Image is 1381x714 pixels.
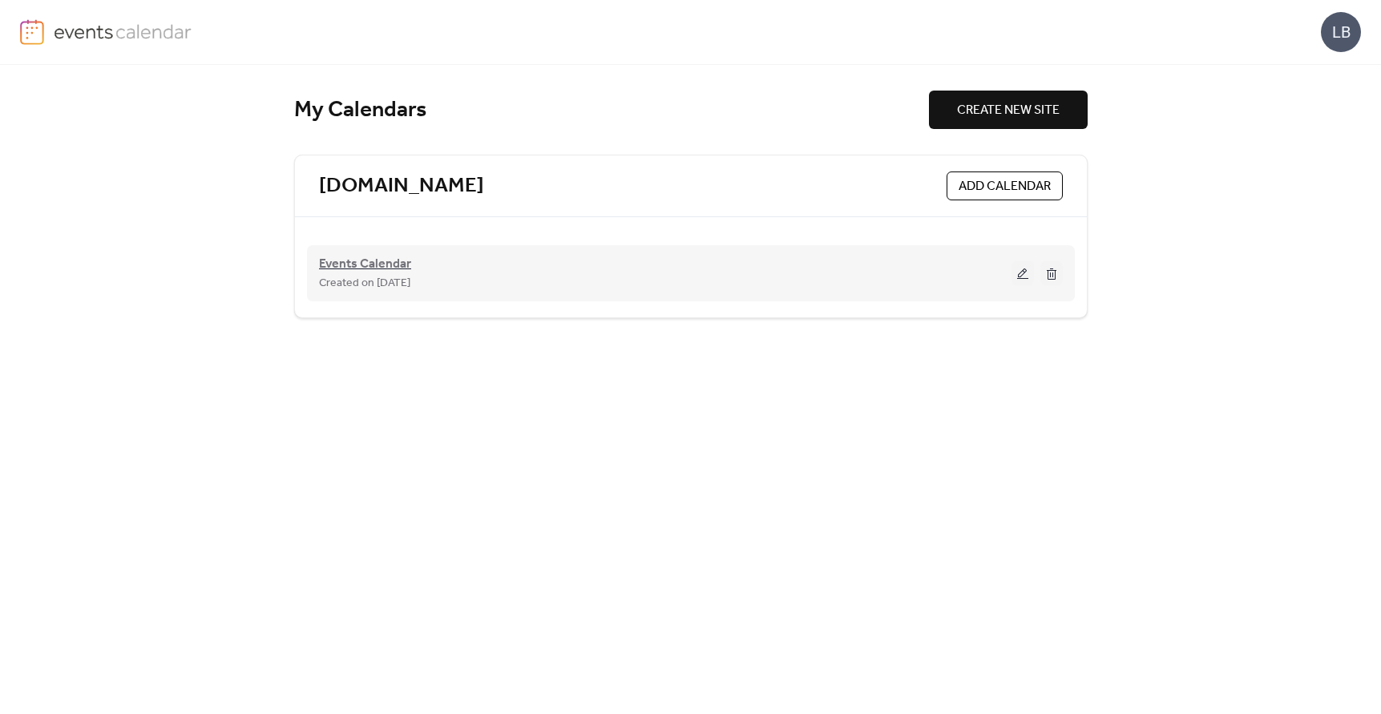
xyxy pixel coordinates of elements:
a: [DOMAIN_NAME] [319,173,484,200]
button: ADD CALENDAR [947,171,1063,200]
a: Events Calendar [319,260,411,269]
span: ADD CALENDAR [959,177,1051,196]
div: LB [1321,12,1361,52]
div: My Calendars [294,96,929,124]
button: CREATE NEW SITE [929,91,1088,129]
span: Events Calendar [319,255,411,274]
span: CREATE NEW SITE [957,101,1060,120]
img: logo-type [54,19,192,43]
img: logo [20,19,44,45]
span: Created on [DATE] [319,274,410,293]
